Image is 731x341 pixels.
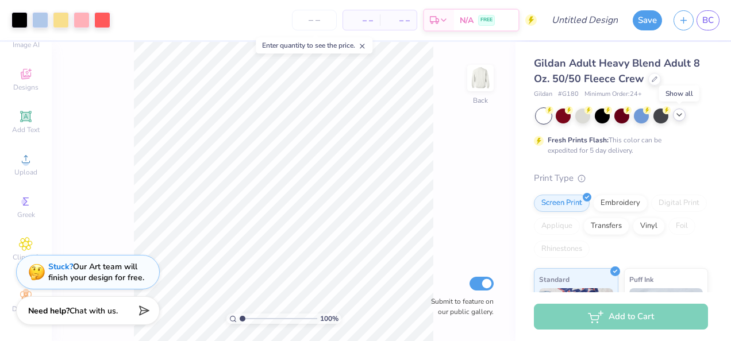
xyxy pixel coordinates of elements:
div: Rhinestones [534,241,590,258]
span: Gildan Adult Heavy Blend Adult 8 Oz. 50/50 Fleece Crew [534,56,700,86]
div: Show all [659,86,699,102]
strong: Need help? [28,305,70,316]
span: Gildan [534,90,552,99]
div: Print Type [534,172,708,185]
span: – – [387,14,410,26]
input: Untitled Design [543,9,627,32]
span: Chat with us. [70,305,118,316]
span: Standard [539,273,570,285]
img: Back [469,67,492,90]
span: Add Text [12,125,40,134]
span: FREE [480,16,493,24]
span: # G180 [558,90,579,99]
div: Embroidery [593,195,648,212]
div: Foil [668,218,695,235]
strong: Fresh Prints Flash: [548,135,609,145]
span: N/A [460,14,474,26]
button: Save [633,10,662,30]
span: Greek [17,210,35,219]
div: Enter quantity to see the price. [256,37,372,53]
span: Clipart & logos [6,253,46,271]
span: – – [350,14,373,26]
span: Decorate [12,304,40,313]
span: Minimum Order: 24 + [584,90,642,99]
div: Transfers [583,218,629,235]
div: Digital Print [651,195,707,212]
span: 100 % [320,313,338,324]
a: BC [697,10,720,30]
div: This color can be expedited for 5 day delivery. [548,135,689,156]
span: Upload [14,168,37,177]
input: – – [292,10,337,30]
span: Designs [13,83,39,92]
span: BC [702,14,714,27]
span: Puff Ink [629,273,653,285]
label: Submit to feature on our public gallery. [425,296,494,317]
div: Screen Print [534,195,590,212]
div: Back [473,95,488,106]
div: Vinyl [633,218,665,235]
strong: Stuck? [48,261,73,272]
div: Applique [534,218,580,235]
div: Our Art team will finish your design for free. [48,261,144,283]
span: Image AI [13,40,40,49]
